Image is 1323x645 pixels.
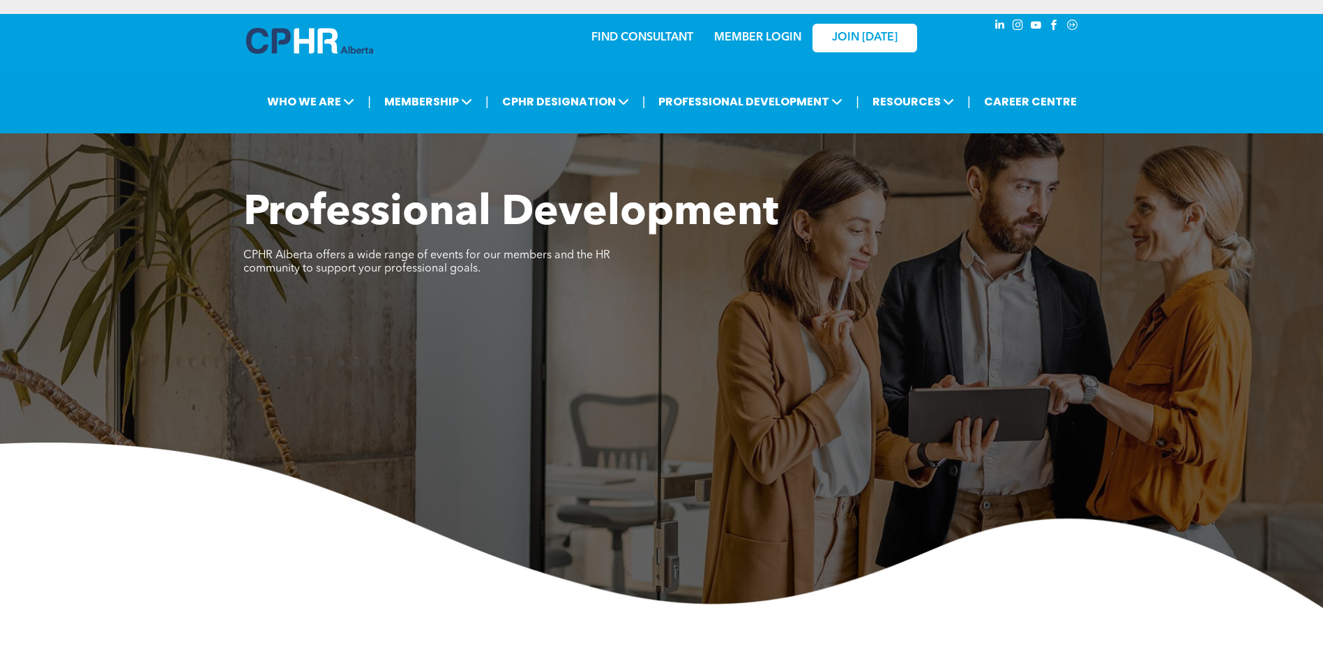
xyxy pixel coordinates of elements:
[498,89,633,114] span: CPHR DESIGNATION
[654,89,847,114] span: PROFESSIONAL DEVELOPMENT
[380,89,476,114] span: MEMBERSHIP
[1011,17,1026,36] a: instagram
[992,17,1008,36] a: linkedin
[246,28,373,54] img: A blue and white logo for cp alberta
[243,250,610,274] span: CPHR Alberta offers a wide range of events for our members and the HR community to support your p...
[1065,17,1080,36] a: Social network
[856,87,859,116] li: |
[1029,17,1044,36] a: youtube
[980,89,1081,114] a: CAREER CENTRE
[243,193,778,235] span: Professional Development
[642,87,646,116] li: |
[485,87,489,116] li: |
[1047,17,1062,36] a: facebook
[967,87,971,116] li: |
[368,87,371,116] li: |
[714,32,801,43] a: MEMBER LOGIN
[591,32,693,43] a: FIND CONSULTANT
[812,24,917,52] a: JOIN [DATE]
[263,89,358,114] span: WHO WE ARE
[868,89,958,114] span: RESOURCES
[832,31,898,45] span: JOIN [DATE]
